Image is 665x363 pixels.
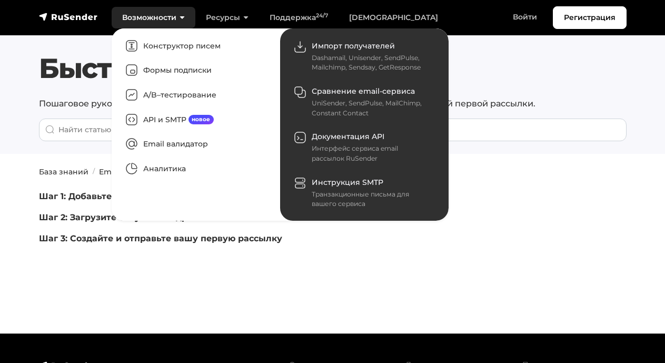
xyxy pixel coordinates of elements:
sup: 24/7 [316,12,328,19]
a: Шаг 3: Создайте и отправьте вашу первую рассылку [39,233,282,243]
div: Dashamail, Unisender, SendPulse, Mailchimp, Sendsay, GetResponse [312,53,431,73]
nav: breadcrumb [33,166,633,178]
div: UniSender, SendPulse, MailChimp, Constant Contact [312,99,431,118]
span: Инструкция SMTP [312,178,383,187]
a: Поддержка24/7 [259,7,339,28]
a: Аналитика [117,156,275,181]
a: Шаг 1: Добавьте и подтвердите домен [39,191,214,201]
a: Email рассылки [99,167,160,176]
a: Конструктор писем [117,34,275,58]
a: Формы подписки [117,58,275,83]
img: RuSender [39,12,98,22]
a: [DEMOGRAPHIC_DATA] [339,7,449,28]
a: Сравнение email-сервиса UniSender, SendPulse, MailChimp, Constant Contact [285,79,443,124]
a: A/B–тестирование [117,83,275,107]
a: Шаг 2: Загрузите базу email-адресов [39,212,208,222]
img: Поиск [45,125,55,134]
a: Ресурсы [195,7,259,28]
span: Документация API [312,132,384,141]
span: Импорт получателей [312,41,395,51]
input: When autocomplete results are available use up and down arrows to review and enter to go to the d... [39,119,627,141]
p: Пошаговое руководство для быстрого освоения сервиса [PERSON_NAME] и отправки вашей первой рассылки. [39,97,627,110]
a: Документация API Интерфейс сервиса email рассылок RuSender [285,125,443,170]
a: База знаний [39,167,88,176]
div: Интерфейс сервиса email рассылок RuSender [312,144,431,163]
h1: Быстрый старт в RuSender [39,52,627,85]
a: API и SMTPновое [117,107,275,132]
a: Инструкция SMTP Транзакционные письма для вашего сервиса [285,170,443,215]
a: Возможности [112,7,195,28]
a: Войти [502,6,548,28]
div: Транзакционные письма для вашего сервиса [312,190,431,209]
span: новое [188,115,214,124]
a: Импорт получателей Dashamail, Unisender, SendPulse, Mailchimp, Sendsay, GetResponse [285,34,443,79]
a: Регистрация [553,6,627,29]
span: Сравнение email-сервиса [312,86,415,96]
a: Email валидатор [117,132,275,157]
